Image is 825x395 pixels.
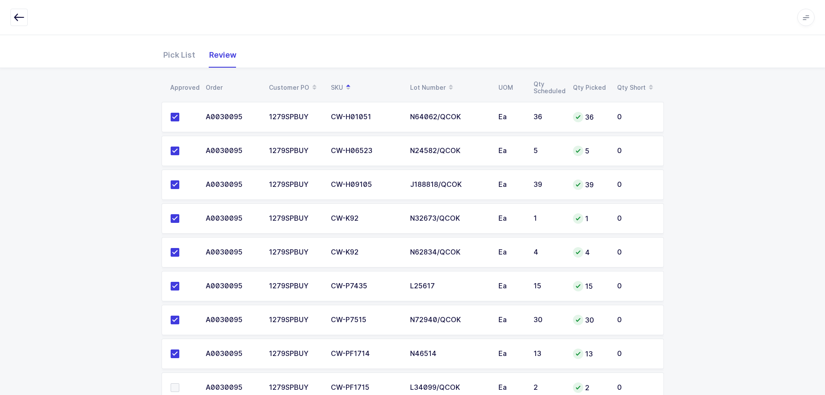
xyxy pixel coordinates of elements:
[410,316,488,324] div: N72940/QCOK
[498,113,523,121] div: Ea
[269,282,320,290] div: 1279SPBUY
[269,147,320,155] div: 1279SPBUY
[617,80,659,95] div: Qty Short
[534,181,563,189] div: 39
[573,247,607,258] div: 4
[617,350,655,358] div: 0
[331,80,400,95] div: SKU
[573,349,607,359] div: 13
[573,146,607,156] div: 5
[498,384,523,392] div: Ea
[617,248,655,256] div: 0
[202,42,236,68] div: Review
[617,384,655,392] div: 0
[206,350,259,358] div: A0030095
[410,282,488,290] div: L25617
[331,384,400,392] div: CW-PF1715
[206,316,259,324] div: A0030095
[410,113,488,121] div: N64062/QCOK
[410,350,488,358] div: N46514
[331,215,400,222] div: CW-K92
[498,147,523,155] div: Ea
[534,81,563,95] div: Qty Scheduled
[410,147,488,155] div: N24582/QCOK
[534,384,563,392] div: 2
[269,80,320,95] div: Customer PO
[331,282,400,290] div: CW-P7435
[269,384,320,392] div: 1279SPBUY
[331,316,400,324] div: CW-P7515
[410,181,488,189] div: J188818/QCOK
[617,316,655,324] div: 0
[534,316,563,324] div: 30
[331,113,400,121] div: CW-H01051
[534,215,563,222] div: 1
[498,181,523,189] div: Ea
[498,84,523,91] div: UOM
[534,147,563,155] div: 5
[617,282,655,290] div: 0
[269,316,320,324] div: 1279SPBUY
[331,248,400,256] div: CW-K92
[206,181,259,189] div: A0030095
[269,248,320,256] div: 1279SPBUY
[206,215,259,222] div: A0030095
[410,248,488,256] div: N62834/QCOK
[617,147,655,155] div: 0
[498,248,523,256] div: Ea
[534,350,563,358] div: 13
[573,213,607,224] div: 1
[573,281,607,291] div: 15
[206,84,259,91] div: Order
[498,282,523,290] div: Ea
[331,181,400,189] div: CW-H09105
[269,215,320,222] div: 1279SPBUY
[573,382,607,393] div: 2
[410,384,488,392] div: L34099/QCOK
[206,147,259,155] div: A0030095
[206,282,259,290] div: A0030095
[331,350,400,358] div: CW-PF1714
[617,113,655,121] div: 0
[269,181,320,189] div: 1279SPBUY
[617,181,655,189] div: 0
[498,350,523,358] div: Ea
[206,113,259,121] div: A0030095
[331,147,400,155] div: CW-H06523
[410,80,488,95] div: Lot Number
[573,315,607,325] div: 30
[534,248,563,256] div: 4
[573,180,607,190] div: 39
[163,42,202,68] div: Pick List
[573,112,607,122] div: 36
[206,384,259,392] div: A0030095
[498,215,523,222] div: Ea
[617,215,655,222] div: 0
[269,350,320,358] div: 1279SPBUY
[573,84,607,91] div: Qty Picked
[170,84,195,91] div: Approved
[410,215,488,222] div: N32673/QCOK
[534,282,563,290] div: 15
[498,316,523,324] div: Ea
[206,248,259,256] div: A0030095
[269,113,320,121] div: 1279SPBUY
[534,113,563,121] div: 36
